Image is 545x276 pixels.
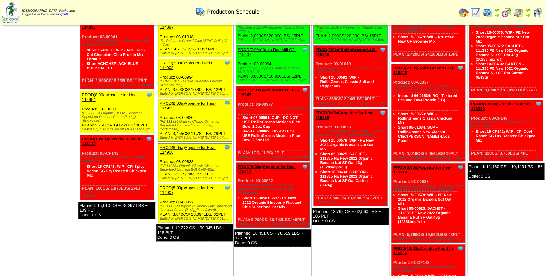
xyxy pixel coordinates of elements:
img: calendarblend.gif [501,8,512,18]
div: Product: 03-CF143 PLAN: 160CS / 1,875LBS / 2PLT [80,135,154,200]
div: Edited by [PERSON_NAME] [DATE] 7:11pm [393,56,465,60]
div: Edited by [PERSON_NAME] [DATE] 7:05pm [238,222,310,226]
img: arrowleft.gif [494,8,500,13]
img: arrowleft.gif [525,8,530,13]
img: Tooltip [224,60,230,66]
div: (RollinGreens Ground Taco M'EAT SUP (12-4.5oz)) [160,39,232,47]
div: Edited by [PERSON_NAME] [DATE] 7:03pm [238,79,310,82]
img: Tooltip [379,109,386,116]
div: Product: 03-00820 PLAN: 5,760CS / 19,642LBS / 48PLT [80,91,154,133]
img: Tooltip [379,46,386,53]
div: (RollinGreens Classic Salt & Pepper M'EAT SUP(12-4.5oz)) [315,66,387,74]
a: PROD(10:00a)Creative Food In-115256 [393,246,454,255]
div: Edited by [PERSON_NAME] [DATE] 7:10pm [315,200,387,204]
div: Product: 03-00822 PLAN: 5,760CS / 19,642LBS / 48PLT [236,163,310,228]
img: Tooltip [302,46,308,53]
a: Short 15-00581: WIP - PE New 2022 Organic Blueberry Flax and Chia Superfood Oat Mix [242,196,301,209]
img: arrowright.gif [494,13,500,18]
a: Short 10-00434: CARTON - 111335 PE New 2022 Organic Banana Nut SF Oat Carton (6/43g) [476,62,528,79]
div: Edited by [PERSON_NAME] [DATE] 7:08pm [315,38,387,42]
div: Edited by [PERSON_NAME] [DATE] 7:21pm [471,156,543,159]
div: Product: 03-00823 PLAN: 3,840CS / 13,094LBS / 32PLT [469,1,543,98]
div: Edited by [PERSON_NAME] [DATE] 2:30pm [238,155,310,159]
a: Short 05-00825: SACHET - 111335 PE New 2022 Organic Banana Nut SF Oat 43g (10286imp/roll) [398,206,450,224]
div: (BRM P101560 Apple Blueberry Granola SUPs(4/12oz)) [160,79,232,87]
div: (ACH 2011762 KEEN Oat Chocolate Chip Protein Mix (6/270g)) [82,39,154,47]
div: Edited by [PERSON_NAME] [DATE] 6:56pm [160,92,232,96]
a: Short 05-00962: LID -DO NOT USE RollinGreens Mexican Rice Bowl 2.5oz Lid [242,129,300,142]
div: (CFI-Spicy Nacho TL Roasted Chickpea (250/0.75oz)) [82,156,154,163]
div: (PE 111331 Organic Blueberry Flax Superfood Oatmeal Carton (6-43g)(6crtn/case)) [160,204,232,212]
a: PROD(7:00a)RollinGreens LLC-115245 [393,66,454,75]
div: (BRM P101560 Apple Blueberry Granola SUPs(4/12oz)) [238,66,310,74]
a: PROD(7:00a)RollinGreens LLC-115247 [238,88,299,97]
div: Edited by [PERSON_NAME] [DATE] 7:13pm [393,156,465,160]
a: Short 10-00434: CARTON - 111335 PE New 2022 Organic Banana Nut SF Oat Carton (6/43g) [320,170,372,187]
a: PROD(8:00a)Appetite for Hea-115219 [315,110,373,120]
img: Tooltip [224,144,230,150]
a: Short 15-00608: WIP - ACH Keen Oat Chocolate Chip Protein Mix Formula [87,48,145,61]
img: line_graph.gif [470,8,481,18]
div: Edited by [PERSON_NAME] [DATE] 7:03pm [238,38,310,42]
img: Tooltip [146,91,152,98]
a: PROD(10:00a)Creative Food In-115259 [471,102,532,111]
a: PROD(8:00a)Appetite for Hea-115218 [393,165,451,174]
span: Logged in as Warehouse [22,9,75,16]
div: Planned: 15,010 CS ~ 78,297 LBS ~ 109 PLT Done: 0 CS [78,202,155,219]
div: Edited by [PERSON_NAME] [DATE] 6:04pm [82,83,154,87]
div: Edited by [PERSON_NAME] [DATE] 2:32pm [160,51,232,55]
img: Tooltip [457,65,463,71]
img: calendarinout.gif [513,8,524,18]
div: Edited by [PERSON_NAME] [DATE] 7:01pm [160,217,232,220]
a: PROD(8:00a)Appetite for Hea-115217 [238,164,296,174]
a: Short 05-01034: SUP – RollinGreens New Classic Chic'[PERSON_NAME] 4.5oz Pouch [398,125,449,143]
img: zoroco-logo-small.webp [2,2,19,23]
div: Product: 03-00941 PLAN: 1,500CS / 5,355LBS / 11PLT [80,19,154,89]
img: Tooltip [224,185,230,191]
div: Edited by [PERSON_NAME] [DATE] 6:59pm [160,176,232,180]
div: Edited by [PERSON_NAME] [DATE] 6:06pm [82,127,154,131]
div: Product: 03-00823 PLAN: 3,840CS / 13,094LBS / 32PLT [314,109,388,206]
div: Product: 03-01018 PLAN: 667CS / 2,261LBS / 6PLT [158,19,232,57]
a: PROD(7:00a)Bobs Red Mill GF-115207 [238,47,296,57]
img: arrowright.gif [525,13,530,18]
a: (logout) [57,13,68,16]
a: Short 15-CF142: WIP - CFI Cool Ranch SG Dry Roasted Chickpea Mix [476,129,535,143]
a: PROD(8:05a)Appetite for Hea-114906 [160,145,216,155]
a: Short 15-00592: WIP - RollinGreens Classic Salt and Pepper Mix [320,75,374,88]
img: Tooltip [457,164,463,170]
a: PROD(7:00a)RollinGreens LLC-115246 [315,47,377,57]
img: Tooltip [535,101,542,107]
a: Short 15-00578: WIP - PE New 2022 Organic Banana Nut Oat Mix [320,138,374,151]
a: Short 05-00825: SACHET - 111335 PE New 2022 Organic Banana Nut SF Oat 43g (10286imp/roll) [320,152,372,169]
div: (PE 111335 Organic Banana Nut Superfood Oatmeal Carton (6-43g)(6crtn/case)) [393,184,465,191]
a: Inbound 04-01684: RG - Textured Pea and Fava Protein (LB) [398,93,457,102]
div: (CFI-Cool Ranch TL Roasted Chickpea (125/1.5oz)) [471,120,543,128]
img: Tooltip [457,245,463,251]
a: Short 15-00653: WIP - RollinGreens Classic ChicKen Mix [398,112,452,125]
div: Edited by [PERSON_NAME] [DATE] 7:10pm [315,101,387,105]
a: PROD(8:00p)Appetite for Hea-114907 [160,185,216,195]
div: Planned: 18,451 CS ~ 78,559 LBS ~ 125 PLT Done: 0 CS [234,229,311,247]
a: Short 15-00679: WIP - Krusteaz New GF Brownie Mix [398,35,454,44]
div: (PE 110334 Organic Classic Cinnamon Superfood Oatmeal BULK (60-43g)) [160,164,232,172]
span: [DEMOGRAPHIC_DATA] Packaging [22,9,75,13]
div: (Krusteaz 2025 GF Cinnamon Crumb Cake (8/20oz)) [238,26,310,33]
div: Edited by [PERSON_NAME] [DATE] 10:04pm [82,191,154,198]
div: Product: 03-00994 PLAN: 3,600CS / 10,800LBS / 12PLT [236,46,310,84]
div: (Krusteaz 2025 GF Double Chocolate Brownie (8/20oz)) [393,26,465,33]
div: Product: 03-00977 PLAN: 1CS / 1LBS / 0PLT [236,86,310,161]
div: Product: 03-00820 PLAN: 3,455CS / 11,782LBS / 29PLT [158,99,232,142]
a: PROD(8:00a)Appetite for Hea-114905 [160,101,216,110]
a: Short 15-CF143: WIP - CFI Spicy Nacho SG Dry Roasted Chickpea Mix [87,164,146,178]
div: Edited by [PERSON_NAME] [DATE] 7:16pm [393,237,465,241]
img: Tooltip [146,136,152,142]
a: Short 05-00961: CUP - DO NOT USE RollinGreens Mexican Rice Bowl 2.5oz Cup [242,115,300,129]
a: PROD(10:00a)Creative Food In-115140 [82,137,143,146]
div: (RollinGreens Plant Protein Classic CHIC'[PERSON_NAME] SUP (12-4.5oz) ) [393,85,465,92]
img: Tooltip [224,100,230,106]
div: Edited by [PERSON_NAME] [DATE] 7:19pm [471,92,543,96]
div: Product: 03-01032 PLAN: 2,420CS / 24,200LBS / 18PLT [391,5,465,62]
div: (PE 111331 Organic Blueberry Flax Superfood Oatmeal Carton (6-43g)(6crtn/case)) [238,183,310,195]
div: Planned: 19,272 CS ~ 90,045 LBS ~ 128 PLT Done: 0 CS [156,224,233,241]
